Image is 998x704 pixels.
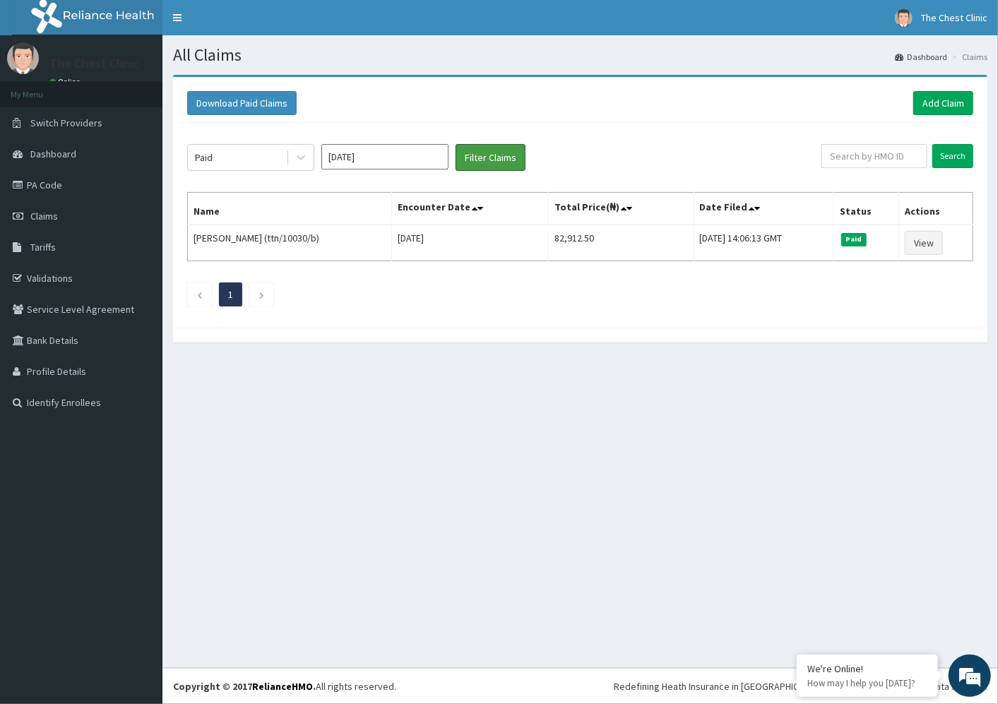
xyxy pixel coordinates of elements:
span: Tariffs [30,241,56,253]
a: Next page [259,288,265,301]
span: Switch Providers [30,117,102,129]
td: [DATE] 14:06:13 GMT [694,225,833,261]
img: User Image [895,9,913,27]
div: Paid [195,150,213,165]
span: Claims [30,210,58,222]
div: Redefining Heath Insurance in [GEOGRAPHIC_DATA] using Telemedicine and Data Science! [614,679,987,693]
td: [PERSON_NAME] (ttn/10030/b) [188,225,392,261]
a: Page 1 is your current page [228,288,233,301]
a: RelianceHMO [252,680,313,693]
a: View [905,231,943,255]
input: Search by HMO ID [821,144,927,168]
span: Dashboard [30,148,76,160]
footer: All rights reserved. [162,668,998,704]
a: Add Claim [913,91,973,115]
a: Dashboard [895,51,947,63]
th: Date Filed [694,193,833,225]
a: Previous page [196,288,203,301]
li: Claims [949,51,987,63]
span: The Chest Clinic [921,11,987,24]
button: Download Paid Claims [187,91,297,115]
div: We're Online! [807,662,927,675]
th: Total Price(₦) [548,193,694,225]
p: The Chest Clinic [49,57,139,70]
th: Status [834,193,899,225]
button: Filter Claims [456,144,525,171]
td: 82,912.50 [548,225,694,261]
td: [DATE] [391,225,548,261]
span: Paid [841,233,867,246]
strong: Copyright © 2017 . [173,680,316,693]
input: Search [932,144,973,168]
th: Actions [898,193,973,225]
a: Online [49,77,83,87]
th: Name [188,193,392,225]
img: User Image [7,42,39,74]
h1: All Claims [173,46,987,64]
input: Select Month and Year [321,144,448,169]
p: How may I help you today? [807,677,927,689]
th: Encounter Date [391,193,548,225]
